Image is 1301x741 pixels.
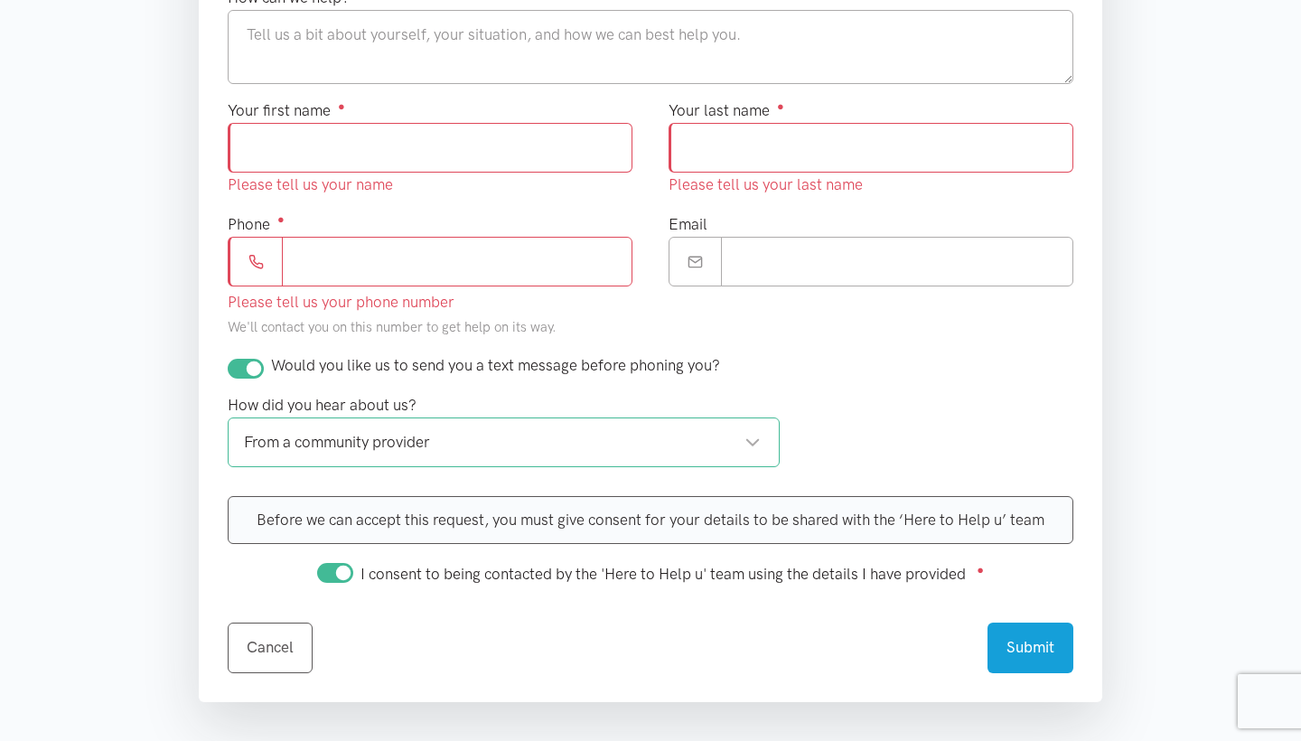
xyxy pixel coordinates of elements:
[669,98,784,123] label: Your last name
[669,212,707,237] label: Email
[228,623,313,672] a: Cancel
[282,237,632,286] input: Phone number
[987,623,1073,672] button: Submit
[669,173,1073,197] div: Please tell us your last name
[228,290,632,314] div: Please tell us your phone number
[277,212,285,226] sup: ●
[360,565,966,583] span: I consent to being contacted by the 'Here to Help u' team using the details I have provided
[228,319,557,335] small: We'll contact you on this number to get help on its way.
[228,393,417,417] label: How did you hear about us?
[228,98,345,123] label: Your first name
[977,563,984,577] sup: ●
[228,496,1073,544] div: Before we can accept this request, you must give consent for your details to be shared with the ‘...
[721,237,1073,286] input: Email
[228,173,632,197] div: Please tell us your name
[228,212,285,237] label: Phone
[244,430,761,455] div: From a community provider
[271,356,720,374] span: Would you like us to send you a text message before phoning you?
[338,99,345,113] sup: ●
[777,99,784,113] sup: ●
